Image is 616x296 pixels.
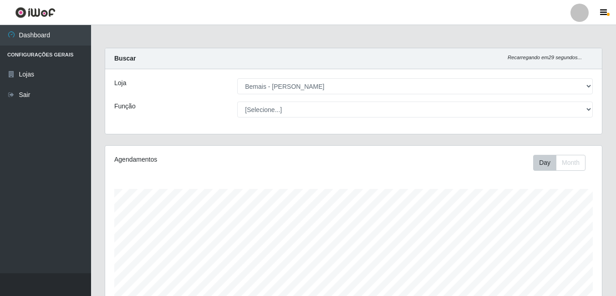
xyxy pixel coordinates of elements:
[508,55,582,60] i: Recarregando em 29 segundos...
[114,55,136,62] strong: Buscar
[15,7,56,18] img: CoreUI Logo
[114,102,136,111] label: Função
[114,155,305,164] div: Agendamentos
[556,155,585,171] button: Month
[533,155,585,171] div: First group
[114,78,126,88] label: Loja
[533,155,593,171] div: Toolbar with button groups
[533,155,556,171] button: Day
